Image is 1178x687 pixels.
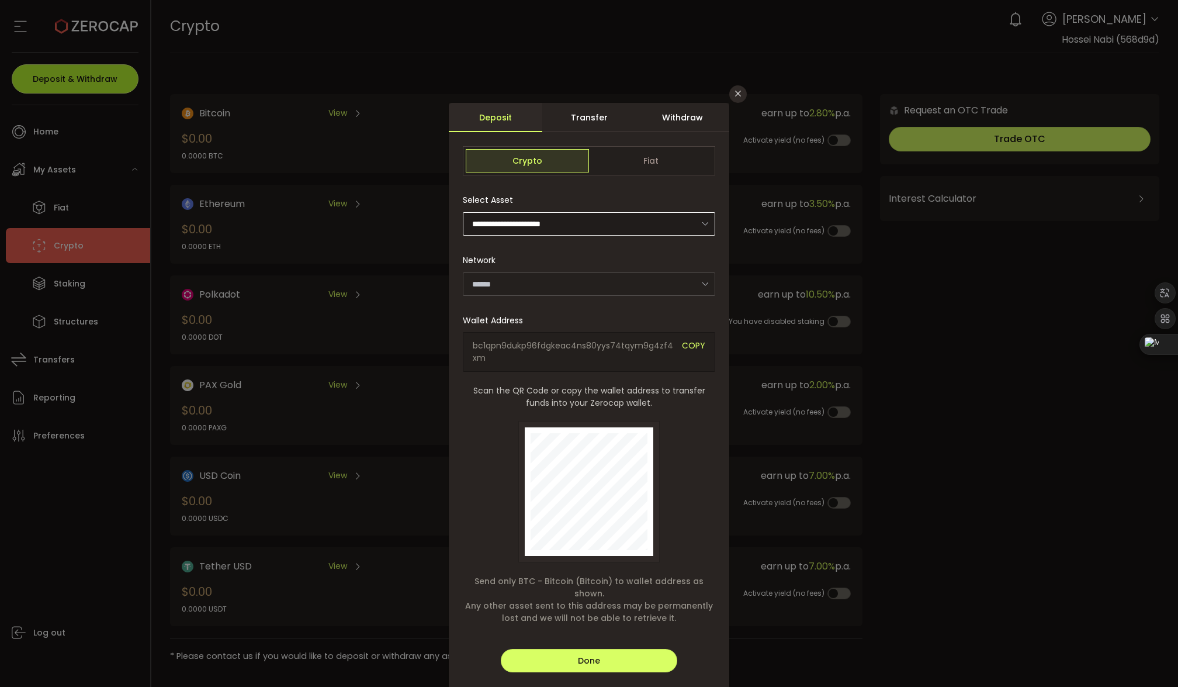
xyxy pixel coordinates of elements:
button: Done [501,649,677,672]
label: Wallet Address [463,315,530,326]
iframe: Chat Widget [1120,631,1178,687]
div: Chat-Widget [1120,631,1178,687]
span: Fiat [589,149,712,172]
div: Transfer [542,103,636,132]
span: Crypto [466,149,589,172]
button: Close [729,85,747,103]
span: Any other asset sent to this address may be permanently lost and we will not be able to retrieve it. [463,600,715,624]
div: Withdraw [636,103,729,132]
span: bc1qpn9dukp96fdgkeac4ns80yys74tqym9g4zf4xm [473,340,673,364]
div: Deposit [449,103,542,132]
span: COPY [682,340,705,364]
span: Done [578,655,600,667]
span: Scan the QR Code or copy the wallet address to transfer funds into your Zerocap wallet. [463,385,715,409]
span: Send only BTC - Bitcoin (Bitcoin) to wallet address as shown. [463,575,715,600]
label: Select Asset [463,194,520,206]
label: Network [463,254,503,266]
